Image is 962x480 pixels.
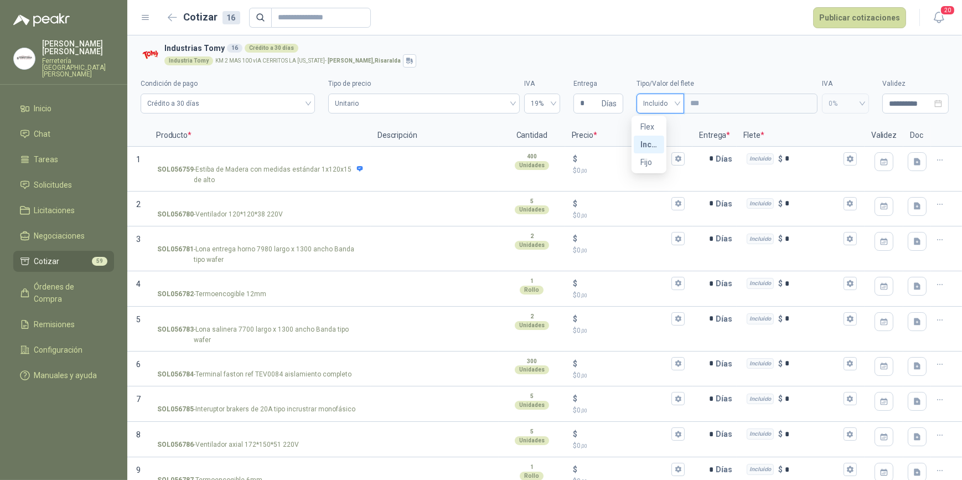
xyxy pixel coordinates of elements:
div: 16 [227,44,242,53]
p: - Lona entrega horno 7980 largo x 1300 ancho Banda tipo wafer [157,244,363,265]
div: Unidades [515,401,549,410]
label: Condición de pago [141,79,315,89]
p: Días [716,228,737,250]
div: Incluido [747,234,774,245]
img: Company Logo [14,48,35,69]
p: Días [716,148,737,170]
button: $$0,00 [671,427,685,441]
span: 20 [940,5,955,16]
div: Unidades [515,321,549,330]
p: Doc [903,125,931,147]
p: Precio [565,125,693,147]
span: 6 [136,360,141,369]
p: Descripción [371,125,499,147]
button: Incluido $ [844,277,857,290]
img: Logo peakr [13,13,70,27]
input: SOL056780-Ventilador 120*120*38 220V [157,200,363,208]
p: $ [573,358,577,370]
a: Configuración [13,339,114,360]
p: - Interuptor brakers de 20A tipo incrustrar monofásico [157,404,355,415]
div: Unidades [515,241,549,250]
p: $ [573,428,577,440]
button: $$0,00 [671,357,685,370]
p: Cantidad [499,125,565,147]
span: 5 [136,315,141,324]
p: $ [778,233,783,245]
button: $$0,00 [671,463,685,476]
p: $ [573,405,685,416]
span: Cotizar [34,255,60,267]
strong: SOL056785 [157,404,194,415]
span: Licitaciones [34,204,75,216]
strong: SOL056784 [157,369,194,380]
div: Incluido [747,313,774,324]
input: $$0,00 [580,235,670,243]
p: $ [573,245,685,256]
button: Incluido $ [844,357,857,370]
p: Días [716,193,737,215]
span: Solicitudes [34,179,73,191]
span: 0 [577,291,587,299]
input: Incluido $ [785,466,841,474]
span: ,00 [581,328,587,334]
input: SOL056784-Terminal faston ref TEV0084 aislamiento completo [157,360,363,368]
button: $$0,00 [671,197,685,210]
span: Crédito a 30 días [147,95,308,112]
span: Incluido [643,95,677,112]
h2: Cotizar [184,9,240,25]
p: Ferretería [GEOGRAPHIC_DATA][PERSON_NAME] [42,58,114,78]
input: SOL056786-Ventilador axial 172*150*51 220V [157,430,363,438]
p: Días [716,308,737,330]
p: 5 [530,197,534,206]
input: SOL056782-Termoencogible 12mm [157,280,363,288]
p: $ [573,153,577,165]
button: 20 [929,8,949,28]
a: Cotizar59 [13,251,114,272]
span: ,00 [581,168,587,174]
p: $ [573,198,577,210]
p: [PERSON_NAME] [PERSON_NAME] [42,40,114,55]
div: Incluido [747,429,774,440]
a: Solicitudes [13,174,114,195]
span: 7 [136,395,141,404]
p: Flete [737,125,865,147]
p: 2 [530,232,534,241]
strong: SOL056782 [157,289,194,300]
p: $ [573,370,685,381]
strong: SOL056781 [157,244,194,265]
input: SOL056759-Estiba de Madera con medidas estándar 1x120x15 de alto [157,155,363,163]
span: 0 [577,371,587,379]
span: 3 [136,235,141,244]
div: Incluido [747,464,774,475]
p: $ [778,428,783,440]
p: Validez [865,125,903,147]
span: Negociaciones [34,230,85,242]
span: 19% [531,95,554,112]
p: $ [778,277,783,290]
span: Tareas [34,153,59,166]
p: 2 [530,312,534,321]
input: Incluido $ [785,395,841,403]
p: $ [573,313,577,325]
p: Días [716,423,737,445]
span: ,00 [581,292,587,298]
div: 16 [223,11,240,24]
button: Incluido $ [844,232,857,245]
button: $$0,00 [671,152,685,166]
input: Incluido $ [785,314,841,323]
input: SOL056781-Lona entrega horno 7980 largo x 1300 ancho Banda tipo wafer [157,235,363,243]
p: $ [573,277,577,290]
span: Remisiones [34,318,75,331]
span: 9 [136,466,141,474]
input: SOL056787-Termoencogible 6mm [157,466,363,474]
p: $ [778,463,783,476]
strong: SOL056786 [157,440,194,450]
a: Negociaciones [13,225,114,246]
strong: [PERSON_NAME] , Risaralda [328,58,401,64]
button: Incluido $ [844,427,857,441]
button: Publicar cotizaciones [813,7,906,28]
p: $ [573,326,685,336]
button: Incluido $ [844,152,857,166]
input: SOL056783-Lona salinera 7700 largo x 1300 ancho Banda tipo wafer [157,315,363,323]
span: ,00 [581,373,587,379]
